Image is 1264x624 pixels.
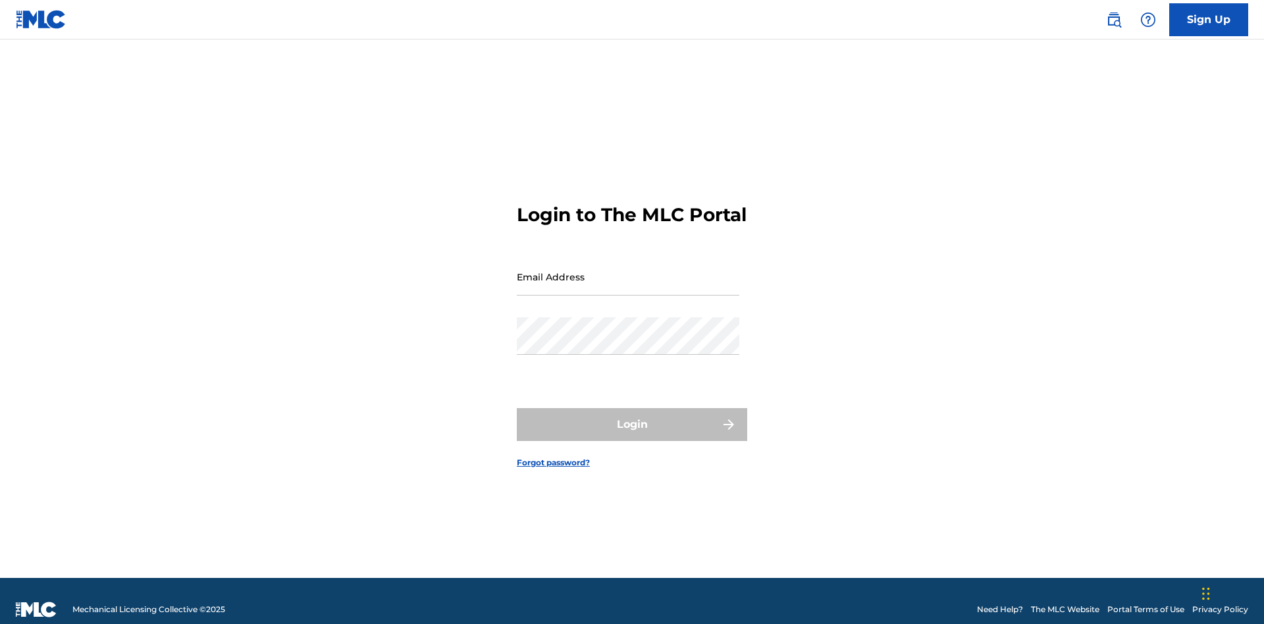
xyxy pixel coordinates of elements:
h3: Login to The MLC Portal [517,203,747,226]
div: Help [1135,7,1161,33]
a: Portal Terms of Use [1107,604,1184,615]
a: Need Help? [977,604,1023,615]
div: Drag [1202,574,1210,613]
img: logo [16,602,57,617]
span: Mechanical Licensing Collective © 2025 [72,604,225,615]
a: The MLC Website [1031,604,1099,615]
img: search [1106,12,1122,28]
a: Sign Up [1169,3,1248,36]
img: MLC Logo [16,10,66,29]
a: Forgot password? [517,457,590,469]
a: Privacy Policy [1192,604,1248,615]
a: Public Search [1101,7,1127,33]
img: help [1140,12,1156,28]
iframe: Chat Widget [1198,561,1264,624]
